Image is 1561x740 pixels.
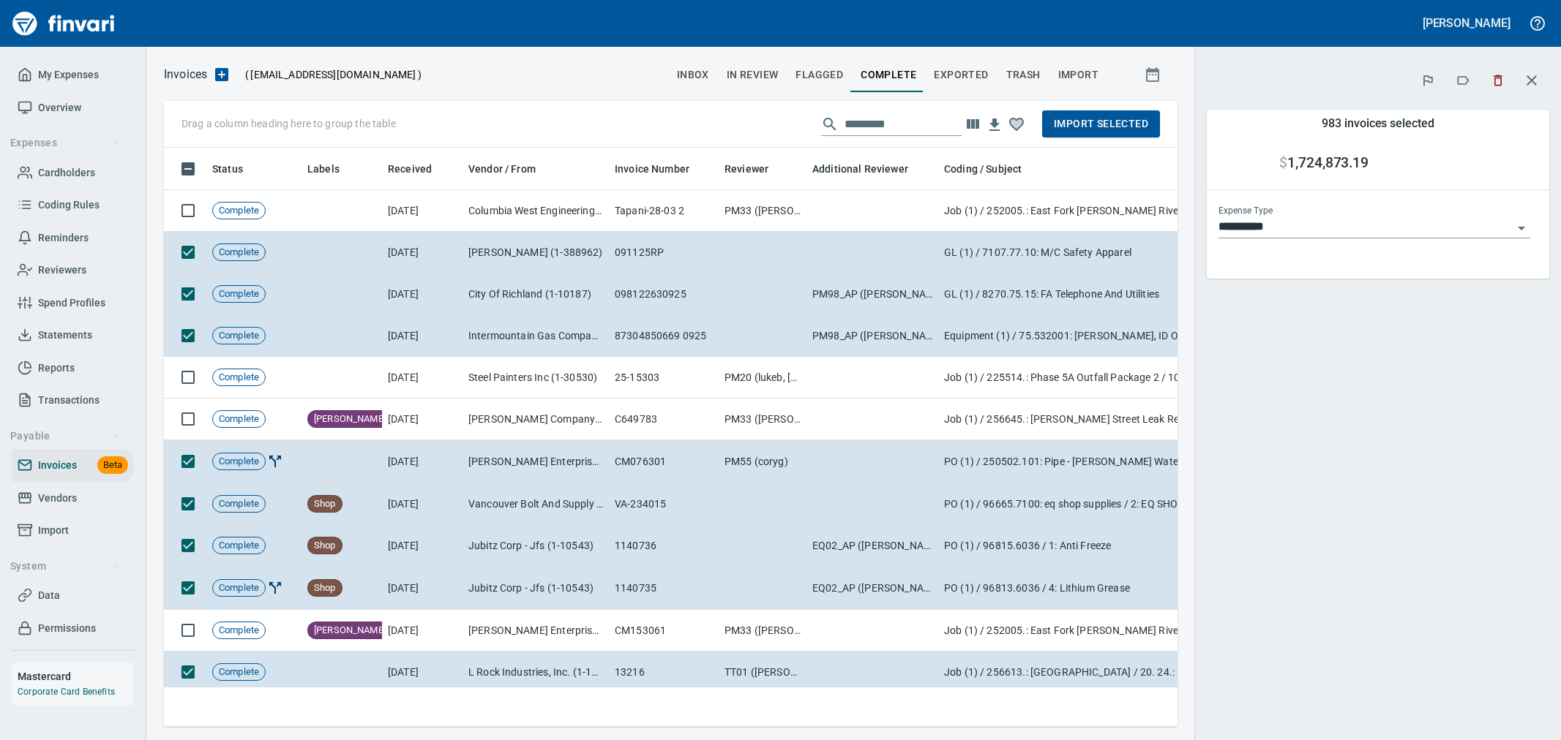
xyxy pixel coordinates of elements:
button: Labels [1447,64,1479,97]
td: TT01 ([PERSON_NAME], [PERSON_NAME]) [719,652,806,693]
a: Reviewers [12,254,134,287]
td: [PERSON_NAME] (1-388962) [463,232,609,273]
span: Flagged [796,66,843,84]
span: Complete [213,371,265,385]
td: 098122630925 [609,273,719,315]
span: Labels [307,160,359,178]
td: PM98_AP ([PERSON_NAME], [PERSON_NAME]) [806,315,938,357]
a: Transactions [12,384,134,417]
td: Equipment (1) / 75.532001: [PERSON_NAME], ID Office / 90: Engine / 2: Parts/Other [938,315,1231,357]
td: PO (1) / 250502.101: Pipe - [PERSON_NAME] Waterworks / 3: 2 rolls Non Woven, 3 rolls BX 1200 GeoGrid [938,440,1231,483]
span: Received [388,160,451,178]
td: Job (1) / 256645.: [PERSON_NAME] Street Leak Repair / 10. .: Leak Repair / 3: Material [938,399,1231,440]
span: Reviewer [725,160,768,178]
h5: 983 invoices selected [1322,116,1434,131]
a: Cardholders [12,156,134,189]
span: 1,724,873.19 [1287,154,1369,172]
td: [PERSON_NAME] Enterprises Inc (1-10368) [463,440,609,483]
td: PM33 ([PERSON_NAME], elleb, [PERSON_NAME], [PERSON_NAME]) [719,610,806,652]
span: [EMAIL_ADDRESS][DOMAIN_NAME] [249,67,417,82]
button: Payable [4,423,127,450]
span: Complete [213,329,265,343]
span: Shop [308,581,342,595]
button: System [4,553,127,580]
a: My Expenses [12,58,134,91]
a: Permissions [12,612,134,645]
a: Reports [12,352,134,385]
td: [DATE] [382,315,463,357]
td: PO (1) / 96813.6036 / 4: Lithium Grease [938,567,1231,610]
span: trash [1006,66,1041,84]
span: Reviewers [38,261,86,279]
span: Complete [861,66,916,84]
span: [PERSON_NAME] [308,412,392,426]
td: [DATE] [382,525,463,567]
td: C649783 [609,399,719,440]
td: Intermountain Gas Company (1-39538) [463,315,609,357]
td: 87304850669 0925 [609,315,719,357]
td: [DATE] [382,190,463,232]
span: Complete [213,287,265,301]
span: Vendor / From [468,160,555,178]
button: Download Table [984,114,1006,136]
td: 1140735 [609,567,719,610]
td: PM55 (coryg) [719,440,806,483]
span: My Expenses [38,66,99,84]
span: Import [38,521,69,540]
span: Coding / Subject [944,160,1041,178]
td: [DATE] [382,399,463,440]
td: [PERSON_NAME] Enterprises Inc (1-10368) [463,610,609,652]
td: 25-15303 [609,357,719,399]
td: 091125RP [609,232,719,273]
a: Import [12,514,134,547]
button: Choose columns to display [962,113,984,135]
p: ( ) [236,67,422,82]
td: PM33 ([PERSON_NAME], elleb, [PERSON_NAME], [PERSON_NAME]) [719,190,806,232]
td: [DATE] [382,440,463,483]
button: Column choices favorited. Click to reset to default [1006,113,1027,135]
p: Drag a column heading here to group the table [181,116,396,131]
img: Finvari [9,6,119,41]
td: [DATE] [382,610,463,652]
button: Show invoices within a particular date range [1131,61,1178,88]
span: Additional Reviewer [812,160,927,178]
h6: Mastercard [18,668,134,684]
button: [PERSON_NAME] [1419,12,1514,34]
td: PM33 ([PERSON_NAME], elleb, [PERSON_NAME], [PERSON_NAME]) [719,399,806,440]
span: Complete [213,204,265,218]
span: Complete [213,497,265,511]
button: Open [1511,218,1532,238]
span: Vendors [38,489,77,507]
span: Spend Profiles [38,294,105,312]
span: Cardholders [38,164,95,182]
h5: [PERSON_NAME] [1423,15,1511,31]
span: Exported [934,66,988,84]
span: Complete [213,539,265,553]
span: Complete [213,665,265,679]
span: Payable [10,427,121,445]
a: Overview [12,91,134,124]
a: Statements [12,319,134,352]
span: Status [212,160,243,178]
td: PO (1) / 96665.7100: eq shop supplies / 2: EQ SHOP SUPPLIES [938,483,1231,525]
a: Vendors [12,482,134,515]
span: Invoice Split [266,455,285,467]
td: [DATE] [382,357,463,399]
nav: breadcrumb [164,66,207,83]
span: Import [1058,66,1098,84]
span: Invoice Number [615,160,708,178]
span: Overview [38,99,81,117]
td: GL (1) / 8270.75.15: FA Telephone And Utilities [938,273,1231,315]
button: Import Selected [1042,110,1160,137]
td: [DATE] [382,567,463,610]
button: Expenses [4,129,127,156]
td: EQ02_AP ([PERSON_NAME], [PERSON_NAME], [PERSON_NAME], [PERSON_NAME]) [806,525,938,567]
span: Permissions [38,619,96,638]
a: Coding Rules [12,189,134,222]
td: 1140736 [609,525,719,567]
a: InvoicesBeta [12,449,134,482]
p: Invoices [164,66,207,83]
td: [DATE] [382,652,463,693]
td: Job (1) / 225514.: Phase 5A Outfall Package 2 / 1013. .: Cleanup/Punchlist / 3: Material [938,357,1231,399]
